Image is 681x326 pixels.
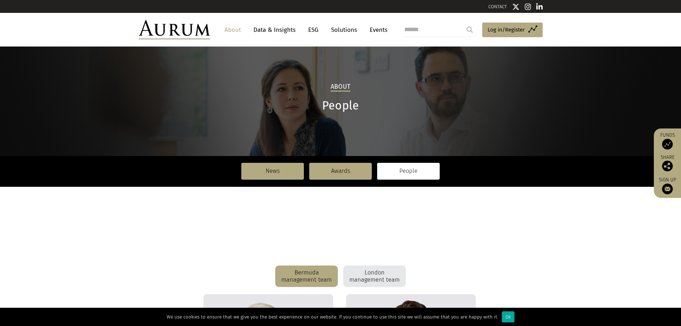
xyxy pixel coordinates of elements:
[657,155,677,171] div: Share
[488,25,525,34] span: Log in/Register
[331,83,350,92] h2: About
[309,163,372,179] a: Awards
[536,3,543,10] img: Linkedin icon
[221,23,245,37] a: About
[488,4,507,9] a: CONTACT
[139,20,210,39] img: Aurum
[662,161,673,171] img: Share this post
[525,3,531,10] img: Instagram icon
[343,266,406,287] div: London management team
[512,3,519,10] img: Twitter icon
[463,23,477,37] input: Submit
[139,99,543,113] h1: People
[502,311,514,322] div: Ok
[275,266,338,287] div: Bermuda management team
[241,163,304,179] a: News
[657,177,677,194] a: Sign up
[377,163,440,179] a: People
[366,23,388,37] a: Events
[662,184,673,194] img: Sign up to our newsletter
[305,23,322,37] a: ESG
[250,23,299,37] a: Data & Insights
[327,23,361,37] a: Solutions
[482,23,543,38] a: Log in/Register
[662,139,673,150] img: Access Funds
[657,132,677,150] a: Funds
